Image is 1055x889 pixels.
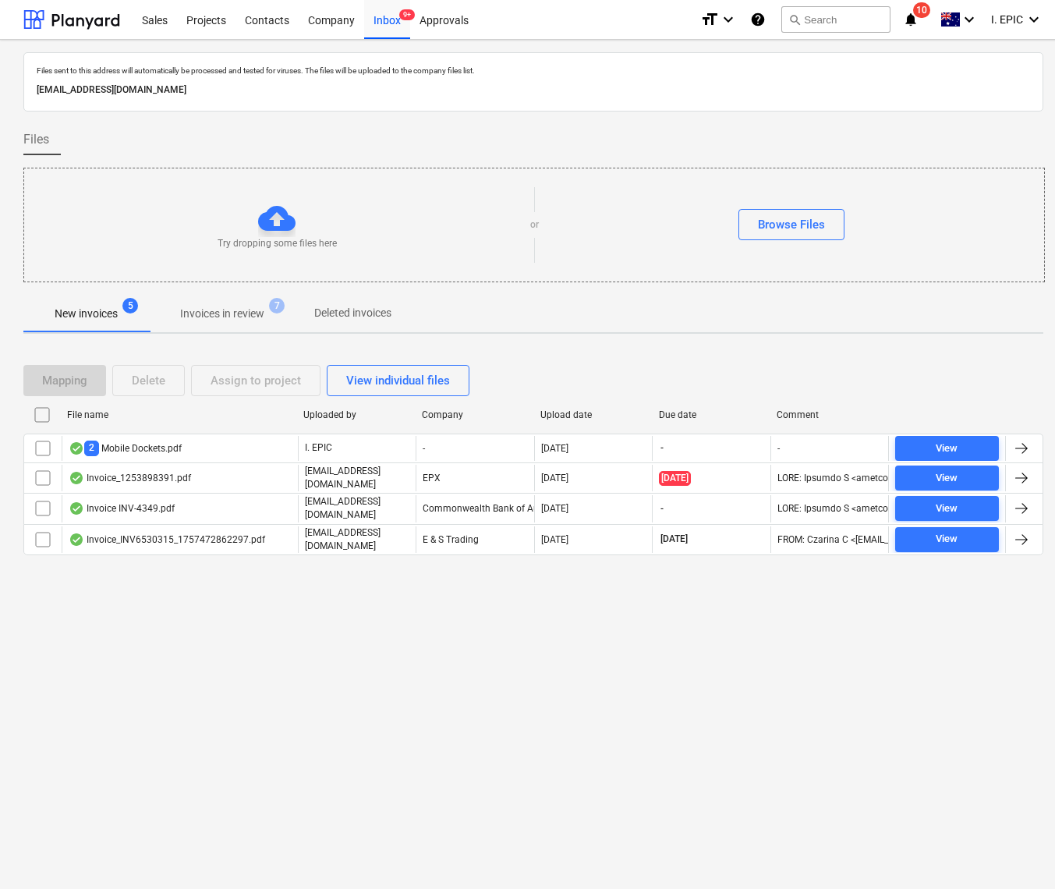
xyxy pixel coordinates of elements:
span: 7 [269,298,285,313]
div: Commonwealth Bank of Australia [416,495,533,522]
div: E & S Trading [416,526,533,553]
span: 2 [84,441,99,455]
span: [DATE] [659,533,689,546]
span: 10 [913,2,930,18]
button: Browse Files [738,209,844,240]
div: OCR finished [69,472,84,484]
div: Invoice_1253898391.pdf [69,472,191,484]
div: View [936,469,958,487]
div: - [777,443,780,454]
button: View [895,527,999,552]
span: I. EPIC [991,13,1023,26]
p: or [530,218,539,232]
div: OCR finished [69,502,84,515]
p: Files sent to this address will automatically be processed and tested for viruses. The files will... [37,66,1030,76]
div: File name [67,409,291,420]
button: View [895,466,999,491]
div: Company [422,409,528,420]
p: [EMAIL_ADDRESS][DOMAIN_NAME] [305,495,409,522]
div: Comment [777,409,883,420]
i: keyboard_arrow_down [1025,10,1043,29]
div: Browse Files [758,214,825,235]
span: Files [23,130,49,149]
div: [DATE] [541,443,568,454]
span: - [659,502,665,515]
span: 9+ [399,9,415,20]
p: [EMAIL_ADDRESS][DOMAIN_NAME] [305,465,409,491]
div: OCR finished [69,533,84,546]
div: Upload date [540,409,646,420]
div: Invoice INV-4349.pdf [69,502,175,515]
i: Knowledge base [750,10,766,29]
p: Try dropping some files here [218,237,337,250]
div: - [416,436,533,461]
div: [DATE] [541,534,568,545]
p: Deleted invoices [314,305,391,321]
div: Mobile Dockets.pdf [69,441,182,455]
p: New invoices [55,306,118,322]
div: View [936,440,958,458]
div: View [936,530,958,548]
div: Due date [659,409,765,420]
p: [EMAIL_ADDRESS][DOMAIN_NAME] [37,82,1030,98]
div: View individual files [346,370,450,391]
button: View individual files [327,365,469,396]
button: View [895,436,999,461]
p: [EMAIL_ADDRESS][DOMAIN_NAME] [305,526,409,553]
p: I. EPIC [305,441,332,455]
p: Invoices in review [180,306,264,322]
span: - [659,441,665,455]
i: keyboard_arrow_down [719,10,738,29]
div: EPX [416,465,533,491]
div: [DATE] [541,503,568,514]
i: keyboard_arrow_down [960,10,979,29]
div: [DATE] [541,473,568,483]
span: [DATE] [659,471,691,486]
div: Invoice_INV6530315_1757472862297.pdf [69,533,265,546]
i: format_size [700,10,719,29]
div: View [936,500,958,518]
div: OCR finished [69,442,84,455]
span: 5 [122,298,138,313]
span: search [788,13,801,26]
i: notifications [903,10,919,29]
button: Search [781,6,890,33]
div: Try dropping some files hereorBrowse Files [23,168,1045,282]
div: Uploaded by [303,409,409,420]
button: View [895,496,999,521]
